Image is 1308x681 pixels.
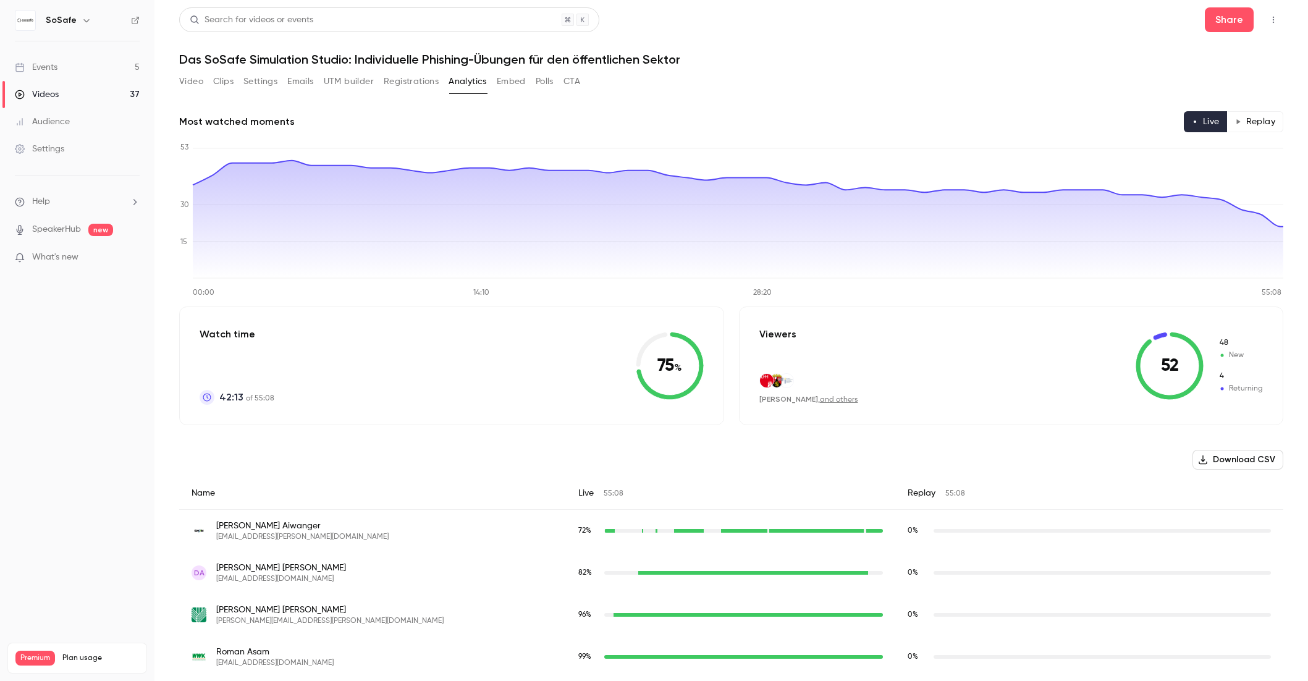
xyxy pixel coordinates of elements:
button: Polls [536,72,554,91]
div: Search for videos or events [190,14,313,27]
span: 82 % [578,569,592,577]
p: Viewers [759,327,796,342]
div: roman.asam@wwk.de [179,636,1283,678]
tspan: 14:10 [473,289,489,297]
h6: SoSafe [46,14,77,27]
div: Name [179,477,566,510]
button: Embed [497,72,526,91]
span: Live watch time [578,651,598,662]
span: Live watch time [578,567,598,578]
span: 55:08 [945,490,965,497]
span: [PERSON_NAME] [759,395,818,404]
button: Top Bar Actions [1264,10,1283,30]
div: , [759,394,858,405]
div: dirk.anders@ksv-sachsen.de [179,552,1283,594]
img: swm.de [192,523,206,538]
tspan: 00:00 [193,289,214,297]
button: Clips [213,72,234,91]
span: Plan usage [62,653,139,663]
span: 0 % [908,527,918,535]
img: SoSafe [15,11,35,30]
img: wwk.de [192,649,206,664]
tspan: 28:20 [753,289,772,297]
button: Registrations [384,72,439,91]
img: rhein-lahn.rlp.de [770,374,783,387]
p: Watch time [200,327,274,342]
div: Videos [15,88,59,101]
span: 0 % [908,569,918,577]
button: Live [1184,111,1228,132]
button: Share [1205,7,1254,32]
h1: Das SoSafe Simulation Studio: Individuelle Phishing-Übungen für den öffentlichen Sektor [179,52,1283,67]
span: [EMAIL_ADDRESS][DOMAIN_NAME] [216,658,334,668]
span: Replay watch time [908,609,927,620]
div: monique.arnold@rentenbank.de [179,594,1283,636]
span: Replay watch time [908,651,927,662]
li: help-dropdown-opener [15,195,140,208]
tspan: 55:08 [1262,289,1281,297]
span: Replay watch time [908,525,927,536]
span: What's new [32,251,78,264]
p: of 55:08 [219,390,274,405]
span: [PERSON_NAME] [PERSON_NAME] [216,562,346,574]
span: [EMAIL_ADDRESS][DOMAIN_NAME] [216,574,346,584]
img: europa-uni.de [780,374,793,387]
span: DA [194,567,205,578]
img: rentenbank.de [192,607,206,622]
span: [PERSON_NAME][EMAIL_ADDRESS][PERSON_NAME][DOMAIN_NAME] [216,616,444,626]
button: Replay [1227,111,1283,132]
button: Download CSV [1192,450,1283,470]
span: 55:08 [604,490,623,497]
span: 0 % [908,653,918,661]
img: uni-hamburg.de [760,374,774,387]
span: Help [32,195,50,208]
span: 0 % [908,611,918,619]
span: Returning [1218,383,1263,394]
div: Audience [15,116,70,128]
a: and others [820,396,858,404]
span: new [88,224,113,236]
span: Returning [1218,371,1263,382]
button: Settings [243,72,277,91]
span: Live watch time [578,609,598,620]
span: 72 % [578,527,591,535]
span: [EMAIL_ADDRESS][PERSON_NAME][DOMAIN_NAME] [216,532,389,542]
a: SpeakerHub [32,223,81,236]
span: [PERSON_NAME] [PERSON_NAME] [216,604,444,616]
span: Premium [15,651,55,666]
button: CTA [563,72,580,91]
iframe: Noticeable Trigger [125,252,140,263]
span: 96 % [578,611,591,619]
button: Emails [287,72,313,91]
button: Analytics [449,72,487,91]
h2: Most watched moments [179,114,295,129]
button: UTM builder [324,72,374,91]
span: 99 % [578,653,591,661]
button: Video [179,72,203,91]
div: aiwanger.anna@swm.de [179,510,1283,552]
span: Roman Asam [216,646,334,658]
span: [PERSON_NAME] Aiwanger [216,520,389,532]
tspan: 30 [180,201,189,209]
div: Events [15,61,57,74]
span: 42:13 [219,390,243,405]
tspan: 53 [180,144,188,151]
span: New [1218,350,1263,361]
div: Live [566,477,895,510]
span: New [1218,337,1263,349]
span: Live watch time [578,525,598,536]
tspan: 15 [180,239,187,246]
div: Settings [15,143,64,155]
div: Replay [895,477,1283,510]
span: Replay watch time [908,567,927,578]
